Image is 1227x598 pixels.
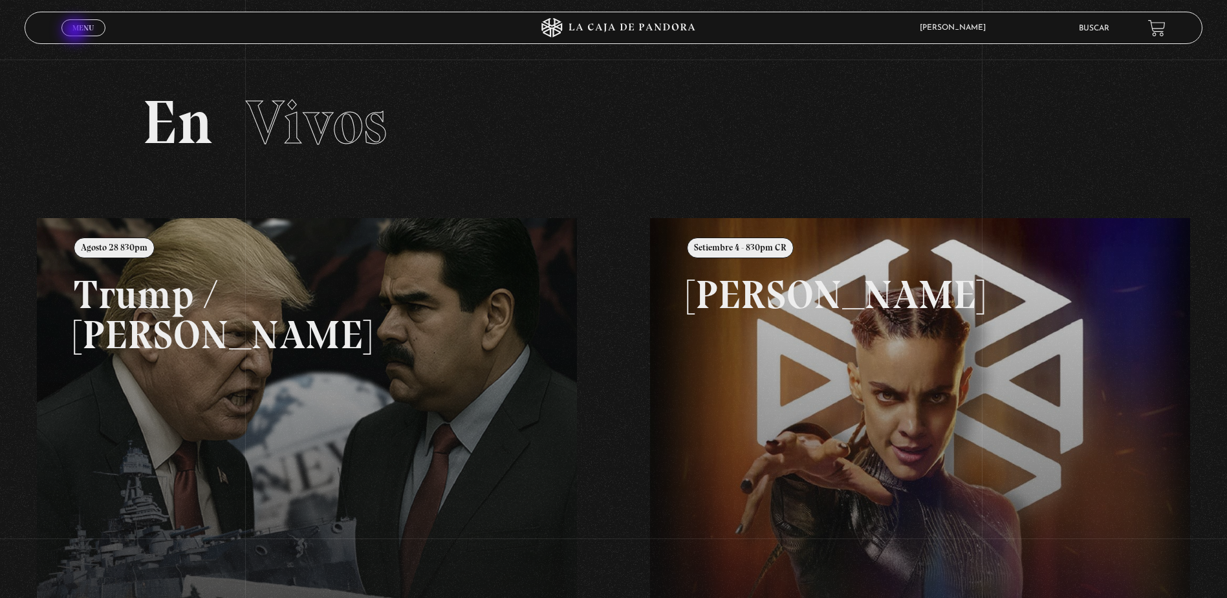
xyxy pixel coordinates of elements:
span: Menu [72,24,94,32]
span: [PERSON_NAME] [913,24,999,32]
a: Buscar [1079,25,1109,32]
span: Cerrar [69,35,99,44]
h2: En [142,92,1085,153]
a: View your shopping cart [1148,19,1166,37]
span: Vivos [246,85,387,159]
